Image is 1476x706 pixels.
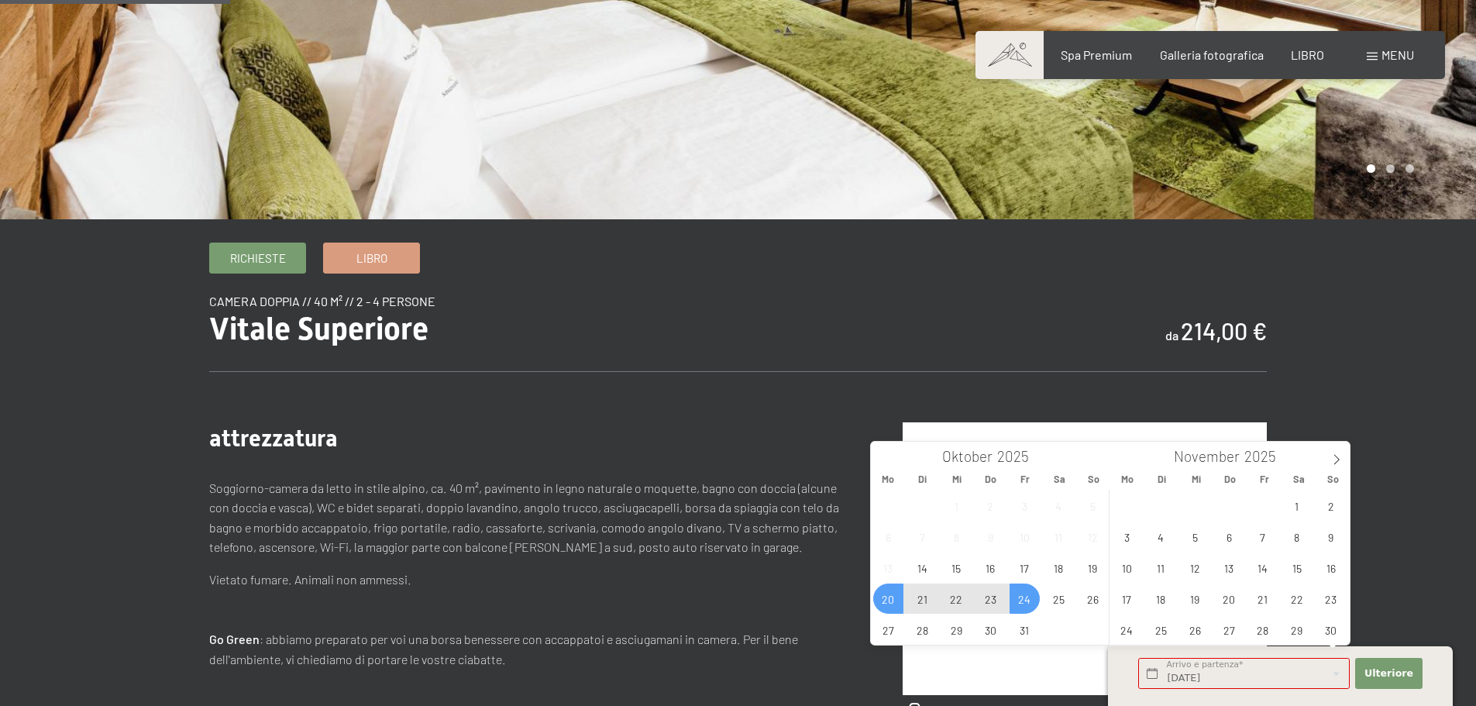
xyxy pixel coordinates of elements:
span: Oktober 3, 2025 [1010,491,1040,521]
font: Soggiorno-camera da letto in stile alpino, ca. 40 m², pavimento in legno naturale o moquette, bag... [209,480,839,555]
span: Oktober 15, 2025 [941,553,972,583]
font: Libro [356,251,387,265]
span: Sa [1042,474,1076,484]
span: November 10, 2025 [1112,553,1142,583]
span: Di [1144,474,1178,484]
span: Do [1213,474,1247,484]
span: Oktober 19, 2025 [1078,553,1108,583]
span: November 3, 2025 [1112,522,1142,552]
font: da [1165,328,1178,343]
span: November 14, 2025 [1247,553,1278,583]
span: November 20, 2025 [1214,584,1244,614]
span: Oktober 10, 2025 [1010,522,1040,552]
a: Richieste [210,243,305,273]
font: Ulteriore [1364,667,1413,679]
span: Oktober 1, 2025 [941,491,972,521]
span: So [1076,474,1110,484]
span: November 6, 2025 [1214,522,1244,552]
span: November 16, 2025 [1316,553,1346,583]
span: November 24, 2025 [1112,615,1142,645]
span: Oktober 23, 2025 [975,584,1006,614]
font: : abbiamo preparato per voi una borsa benessere con accappatoi e asciugamani in camera. Per il be... [209,632,798,666]
span: Oktober 4, 2025 [1044,491,1074,521]
span: November 30, 2025 [1316,615,1346,645]
span: Oktober 26, 2025 [1078,584,1108,614]
font: Vietato fumare. Animali non ammessi. [209,572,411,587]
span: November 25, 2025 [1146,615,1176,645]
span: Oktober 2, 2025 [975,491,1006,521]
span: Oktober 18, 2025 [1044,553,1074,583]
span: Fr [1247,474,1282,484]
span: November 8, 2025 [1282,522,1312,552]
span: Oktober 11, 2025 [1044,522,1074,552]
span: November 19, 2025 [1180,584,1210,614]
span: November 22, 2025 [1282,584,1312,614]
span: Oktober 31, 2025 [1010,615,1040,645]
font: menu [1381,47,1414,62]
font: Camera doppia // 40 m² // 2 - 4 persone [209,294,435,308]
span: Oktober 14, 2025 [907,553,938,583]
span: Oktober 9, 2025 [975,522,1006,552]
span: November 9, 2025 [1316,522,1346,552]
font: 214,00 € [1181,317,1267,345]
span: November 15, 2025 [1282,553,1312,583]
font: Vitale Superiore [209,311,428,347]
span: Oktober 8, 2025 [941,522,972,552]
span: November 4, 2025 [1146,522,1176,552]
span: November 26, 2025 [1180,615,1210,645]
span: November 5, 2025 [1180,522,1210,552]
span: Oktober 30, 2025 [975,615,1006,645]
span: Oktober 17, 2025 [1010,553,1040,583]
span: Oktober 6, 2025 [873,522,903,552]
span: Mi [940,474,974,484]
span: November 7, 2025 [1247,522,1278,552]
input: Year [1240,447,1291,465]
span: Oktober 12, 2025 [1078,522,1108,552]
span: Oktober 5, 2025 [1078,491,1108,521]
span: November [1174,449,1240,464]
font: attrezzatura [209,425,338,452]
span: Mi [1179,474,1213,484]
span: November 12, 2025 [1180,553,1210,583]
span: Oktober 27, 2025 [873,615,903,645]
span: November 21, 2025 [1247,584,1278,614]
a: Spa Premium [1061,47,1132,62]
span: Oktober 21, 2025 [907,584,938,614]
span: November 29, 2025 [1282,615,1312,645]
font: Richieste [230,251,286,265]
span: Oktober 22, 2025 [941,584,972,614]
span: Mo [1110,474,1144,484]
span: Mo [871,474,905,484]
span: Oktober 16, 2025 [975,553,1006,583]
span: Fr [1008,474,1042,484]
span: So [1316,474,1350,484]
span: Oktober 28, 2025 [907,615,938,645]
span: November 18, 2025 [1146,584,1176,614]
span: November 1, 2025 [1282,491,1312,521]
span: Di [905,474,939,484]
input: Year [993,447,1044,465]
span: November 27, 2025 [1214,615,1244,645]
span: November 17, 2025 [1112,584,1142,614]
a: Libro [324,243,419,273]
a: LIBRO [1291,47,1324,62]
span: Sa [1282,474,1316,484]
span: Do [974,474,1008,484]
button: Ulteriore [1355,658,1422,690]
span: November 13, 2025 [1214,553,1244,583]
span: Oktober [942,449,993,464]
img: Vitale Superiore [903,422,1267,695]
span: Oktober 7, 2025 [907,522,938,552]
span: November 23, 2025 [1316,584,1346,614]
span: November 11, 2025 [1146,553,1176,583]
a: Galleria fotografica [1160,47,1264,62]
span: November 2, 2025 [1316,491,1346,521]
span: November 28, 2025 [1247,615,1278,645]
span: Oktober 29, 2025 [941,615,972,645]
span: Oktober 13, 2025 [873,553,903,583]
span: Oktober 24, 2025 [1010,584,1040,614]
